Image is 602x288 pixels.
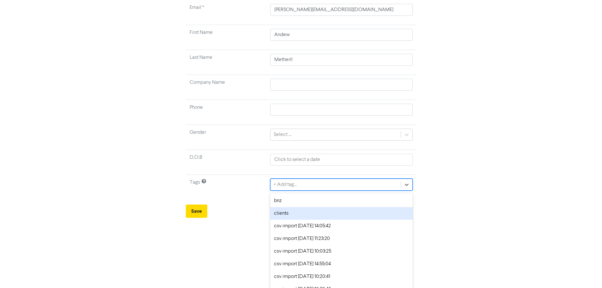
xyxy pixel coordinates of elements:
div: + Add tag... [274,181,297,188]
div: csv import [DATE] 14:55:04 [270,258,412,270]
td: Last Name [186,50,267,75]
td: Gender [186,125,267,150]
input: Click to select a date [270,154,412,166]
div: csv import [DATE] 10:20:41 [270,270,412,283]
div: bnz [270,194,412,207]
td: Tags [186,175,267,200]
td: First Name [186,25,267,50]
td: D.O.B [186,150,267,175]
div: Select ... [274,131,291,138]
div: csv import [DATE] 11:23:20 [270,232,412,245]
td: Company Name [186,75,267,100]
div: clients [270,207,412,220]
td: Phone [186,100,267,125]
div: csv import [DATE] 10:03:25 [270,245,412,258]
iframe: Chat Widget [523,220,602,288]
div: csv import [DATE] 14:05:42 [270,220,412,232]
button: Save [186,205,207,218]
